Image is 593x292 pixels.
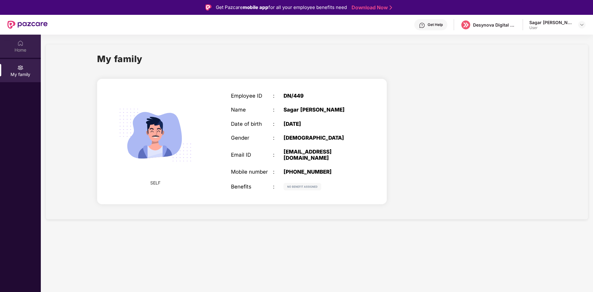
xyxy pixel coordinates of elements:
div: [DATE] [284,121,357,127]
h1: My family [97,52,143,66]
div: : [273,184,284,190]
div: Get Pazcare for all your employee benefits need [216,4,347,11]
strong: mobile app [243,4,268,10]
div: Employee ID [231,93,273,99]
img: svg+xml;base64,PHN2ZyBpZD0iRHJvcGRvd24tMzJ4MzIiIHhtbG5zPSJodHRwOi8vd3d3LnczLm9yZy8yMDAwL3N2ZyIgd2... [579,22,584,27]
img: svg+xml;base64,PHN2ZyB3aWR0aD0iMjAiIGhlaWdodD0iMjAiIHZpZXdCb3g9IjAgMCAyMCAyMCIgZmlsbD0ibm9uZSIgeG... [17,65,23,71]
div: Date of birth [231,121,273,127]
div: Benefits [231,184,273,190]
img: Logo [205,4,211,11]
div: [DEMOGRAPHIC_DATA] [284,135,357,141]
img: New Pazcare Logo [7,21,48,29]
div: : [273,135,284,141]
div: Email ID [231,152,273,158]
span: SELF [150,180,160,186]
div: : [273,152,284,158]
div: : [273,121,284,127]
div: Gender [231,135,273,141]
div: Sagar [PERSON_NAME] [284,107,357,113]
div: [EMAIL_ADDRESS][DOMAIN_NAME] [284,149,357,161]
a: Download Now [352,4,390,11]
img: svg+xml;base64,PHN2ZyBpZD0iSG9tZSIgeG1sbnM9Imh0dHA6Ly93d3cudzMub3JnLzIwMDAvc3ZnIiB3aWR0aD0iMjAiIG... [17,40,23,46]
div: DN/449 [284,93,357,99]
div: : [273,107,284,113]
div: : [273,169,284,175]
div: Get Help [428,22,443,27]
img: logo%20(5).png [461,20,470,29]
div: Name [231,107,273,113]
div: : [273,93,284,99]
img: svg+xml;base64,PHN2ZyB4bWxucz0iaHR0cDovL3d3dy53My5vcmcvMjAwMC9zdmciIHdpZHRoPSIxMjIiIGhlaWdodD0iMj... [284,183,321,190]
div: [PHONE_NUMBER] [284,169,357,175]
div: Sagar [PERSON_NAME] [529,19,573,25]
div: Desynova Digital private limited [473,22,516,28]
img: svg+xml;base64,PHN2ZyB4bWxucz0iaHR0cDovL3d3dy53My5vcmcvMjAwMC9zdmciIHdpZHRoPSIyMjQiIGhlaWdodD0iMT... [111,91,200,180]
div: Mobile number [231,169,273,175]
img: svg+xml;base64,PHN2ZyBpZD0iSGVscC0zMngzMiIgeG1sbnM9Imh0dHA6Ly93d3cudzMub3JnLzIwMDAvc3ZnIiB3aWR0aD... [419,22,425,28]
img: Stroke [390,4,392,11]
div: User [529,25,573,30]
